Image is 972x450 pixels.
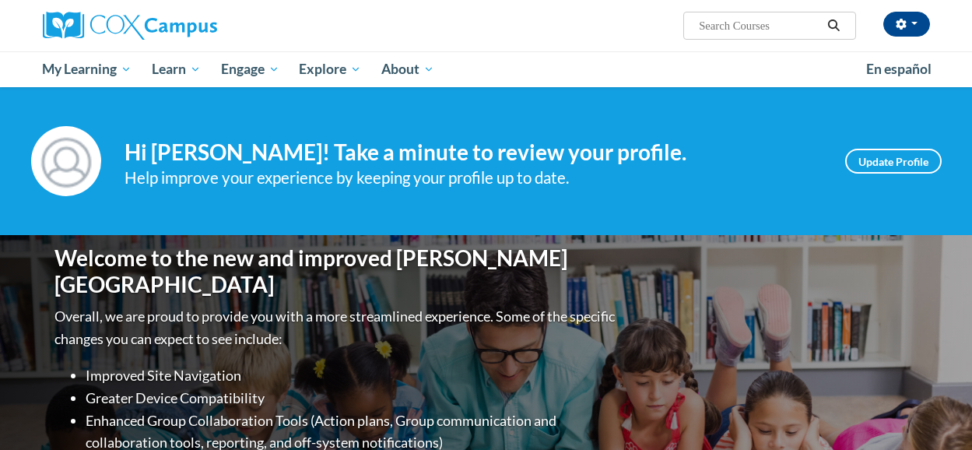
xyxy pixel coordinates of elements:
[86,387,619,410] li: Greater Device Compatibility
[43,12,217,40] img: Cox Campus
[845,149,942,174] a: Update Profile
[125,139,822,166] h4: Hi [PERSON_NAME]! Take a minute to review your profile.
[31,126,101,196] img: Profile Image
[125,165,822,191] div: Help improve your experience by keeping your profile up to date.
[43,12,323,40] a: Cox Campus
[883,12,930,37] button: Account Settings
[856,53,942,86] a: En español
[221,60,279,79] span: Engage
[381,60,434,79] span: About
[152,60,201,79] span: Learn
[866,61,932,77] span: En español
[54,305,619,350] p: Overall, we are proud to provide you with a more streamlined experience. Some of the specific cha...
[86,364,619,387] li: Improved Site Navigation
[299,60,361,79] span: Explore
[211,51,289,87] a: Engage
[42,60,132,79] span: My Learning
[31,51,942,87] div: Main menu
[142,51,211,87] a: Learn
[371,51,444,87] a: About
[822,16,845,35] button: Search
[289,51,371,87] a: Explore
[697,16,822,35] input: Search Courses
[54,245,619,297] h1: Welcome to the new and improved [PERSON_NAME][GEOGRAPHIC_DATA]
[33,51,142,87] a: My Learning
